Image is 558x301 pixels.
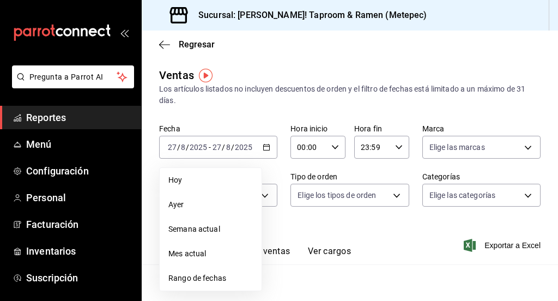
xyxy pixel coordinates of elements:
input: -- [180,143,186,152]
button: Pregunta a Parrot AI [12,65,134,88]
span: Reportes [26,110,132,125]
label: Fecha [159,125,277,133]
span: Pregunta a Parrot AI [29,71,117,83]
span: Mes actual [168,248,253,260]
span: Semana actual [168,224,253,235]
span: / [177,143,180,152]
span: Facturación [26,217,132,232]
span: / [231,143,234,152]
span: Personal [26,190,132,205]
button: Regresar [159,39,215,50]
span: - [209,143,211,152]
button: Ver cargos [308,246,351,264]
span: Elige las marcas [429,142,485,153]
label: Categorías [422,173,541,180]
button: Exportar a Excel [466,239,541,252]
span: Menú [26,137,132,152]
a: Pregunta a Parrot AI [8,79,134,91]
input: -- [226,143,231,152]
span: Regresar [179,39,215,50]
span: / [186,143,189,152]
h3: Sucursal: [PERSON_NAME]! Taproom & Ramen (Metepec) [190,9,427,22]
label: Tipo de orden [290,173,409,180]
div: navigation tabs [177,246,351,264]
span: / [222,143,225,152]
input: ---- [234,143,253,152]
span: Hoy [168,174,253,186]
input: -- [167,143,177,152]
div: Ventas [159,67,194,83]
span: Configuración [26,164,132,178]
span: Elige las categorías [429,190,496,201]
label: Hora fin [354,125,409,133]
img: Tooltip marker [199,69,213,82]
span: Ayer [168,199,253,210]
span: Rango de fechas [168,273,253,284]
input: -- [212,143,222,152]
input: ---- [189,143,208,152]
label: Marca [422,125,541,133]
div: Los artículos listados no incluyen descuentos de orden y el filtro de fechas está limitado a un m... [159,83,541,106]
span: Inventarios [26,244,132,258]
span: Elige los tipos de orden [298,190,376,201]
label: Hora inicio [290,125,345,133]
p: Resumen [159,278,541,291]
button: open_drawer_menu [120,28,129,37]
button: Ver ventas [247,246,290,264]
span: Suscripción [26,270,132,285]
